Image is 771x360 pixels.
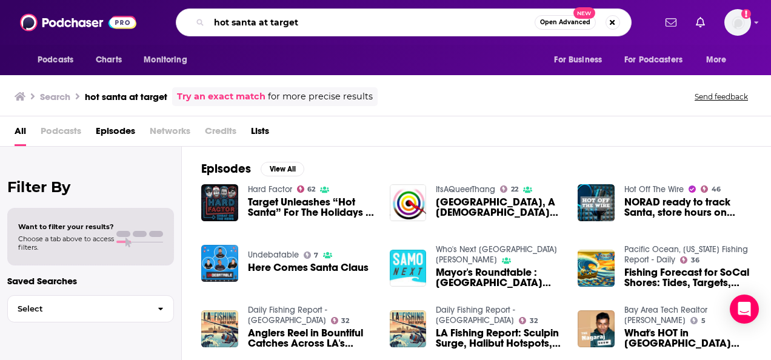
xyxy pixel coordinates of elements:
[15,121,26,146] a: All
[436,267,563,288] span: Mayor's Roundtable : [GEOGRAPHIC_DATA][PERSON_NAME] in the Age of [PERSON_NAME]
[540,19,590,25] span: Open Advanced
[268,90,373,104] span: for more precise results
[573,7,595,19] span: New
[691,258,699,263] span: 36
[248,197,375,218] a: Target Unleashes “Hot Santa” For The Holidays & He’s The Worst Santa Of All Time
[691,92,752,102] button: Send feedback
[248,262,369,273] a: Here Comes Santa Claus
[624,244,748,265] a: Pacific Ocean, California Fishing Report - Daily
[680,256,699,264] a: 36
[201,161,304,176] a: EpisodesView All
[85,91,167,102] h3: hot santa at target
[436,197,563,218] span: [GEOGRAPHIC_DATA], A [DEMOGRAPHIC_DATA] Bookstore, and Hot Santa
[390,250,427,287] img: Mayor's Roundtable : Santa Monica in the Age of Trump
[554,52,602,68] span: For Business
[698,48,742,72] button: open menu
[691,12,710,33] a: Show notifications dropdown
[40,91,70,102] h3: Search
[724,9,751,36] span: Logged in as amooers
[578,310,615,347] img: What's HOT in Bay Area real estate this week?
[209,13,535,32] input: Search podcasts, credits, & more...
[150,121,190,146] span: Networks
[500,185,518,193] a: 22
[578,250,615,287] img: Fishing Forecast for SoCal Shores: Tides, Targets, and Tactics for a Successful Day on the Water
[701,185,721,193] a: 46
[20,11,136,34] img: Podchaser - Follow, Share and Rate Podcasts
[436,184,495,195] a: ItsAQueerThang
[712,187,721,192] span: 46
[144,52,187,68] span: Monitoring
[661,12,681,33] a: Show notifications dropdown
[201,245,238,282] img: Here Comes Santa Claus
[390,310,427,347] a: LA Fishing Report: Sculpin Surge, Halibut Hotspots, and Rockfish Roundup
[8,305,148,313] span: Select
[624,197,752,218] span: NORAD ready to track Santa, store hours on [DATE], masking for the holidays and more news for the...
[624,52,683,68] span: For Podcasters
[29,48,89,72] button: open menu
[248,184,292,195] a: Hard Factor
[616,48,700,72] button: open menu
[436,197,563,218] a: Tower Library, A Queer Bookstore, and Hot Santa
[436,267,563,288] a: Mayor's Roundtable : Santa Monica in the Age of Trump
[201,184,238,221] img: Target Unleashes “Hot Santa” For The Holidays & He’s The Worst Santa Of All Time
[741,9,751,19] svg: Add a profile image
[701,318,706,324] span: 5
[436,244,557,265] a: Who's Next Santa Monica
[690,317,706,324] a: 5
[96,121,135,146] a: Episodes
[314,253,318,258] span: 7
[297,185,316,193] a: 62
[624,328,752,348] span: What's HOT in [GEOGRAPHIC_DATA] real estate this week?
[7,178,174,196] h2: Filter By
[38,52,73,68] span: Podcasts
[201,161,251,176] h2: Episodes
[177,90,265,104] a: Try an exact match
[18,222,114,231] span: Want to filter your results?
[624,267,752,288] span: Fishing Forecast for SoCal Shores: Tides, Targets, and Tactics for a Successful Day on the Water
[624,328,752,348] a: What's HOT in Bay Area real estate this week?
[135,48,202,72] button: open menu
[511,187,518,192] span: 22
[7,295,174,322] button: Select
[248,305,327,325] a: Daily Fishing Report - Los Angeles
[41,121,81,146] span: Podcasts
[578,184,615,221] img: NORAD ready to track Santa, store hours on Christmas Eve, masking for the holidays and more news ...
[307,187,315,192] span: 62
[535,15,596,30] button: Open AdvancedNew
[251,121,269,146] a: Lists
[624,305,707,325] a: Bay Area Tech Realtor Nagaraj Annaiah
[706,52,727,68] span: More
[7,275,174,287] p: Saved Searches
[176,8,632,36] div: Search podcasts, credits, & more...
[248,250,299,260] a: Undebatable
[624,184,684,195] a: Hot Off The Wire
[730,295,759,324] div: Open Intercom Messenger
[88,48,129,72] a: Charts
[331,317,350,324] a: 32
[519,317,538,324] a: 32
[96,52,122,68] span: Charts
[390,184,427,221] img: Tower Library, A Queer Bookstore, and Hot Santa
[248,328,375,348] a: Anglers Reel in Bountiful Catches Across LA's Fishing Hotspots
[546,48,617,72] button: open menu
[530,318,538,324] span: 32
[436,305,515,325] a: Daily Fishing Report - Los Angeles
[201,310,238,347] img: Anglers Reel in Bountiful Catches Across LA's Fishing Hotspots
[18,235,114,252] span: Choose a tab above to access filters.
[436,328,563,348] span: LA Fishing Report: Sculpin Surge, Halibut Hotspots, and Rockfish Roundup
[724,9,751,36] img: User Profile
[624,197,752,218] a: NORAD ready to track Santa, store hours on Christmas Eve, masking for the holidays and more news ...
